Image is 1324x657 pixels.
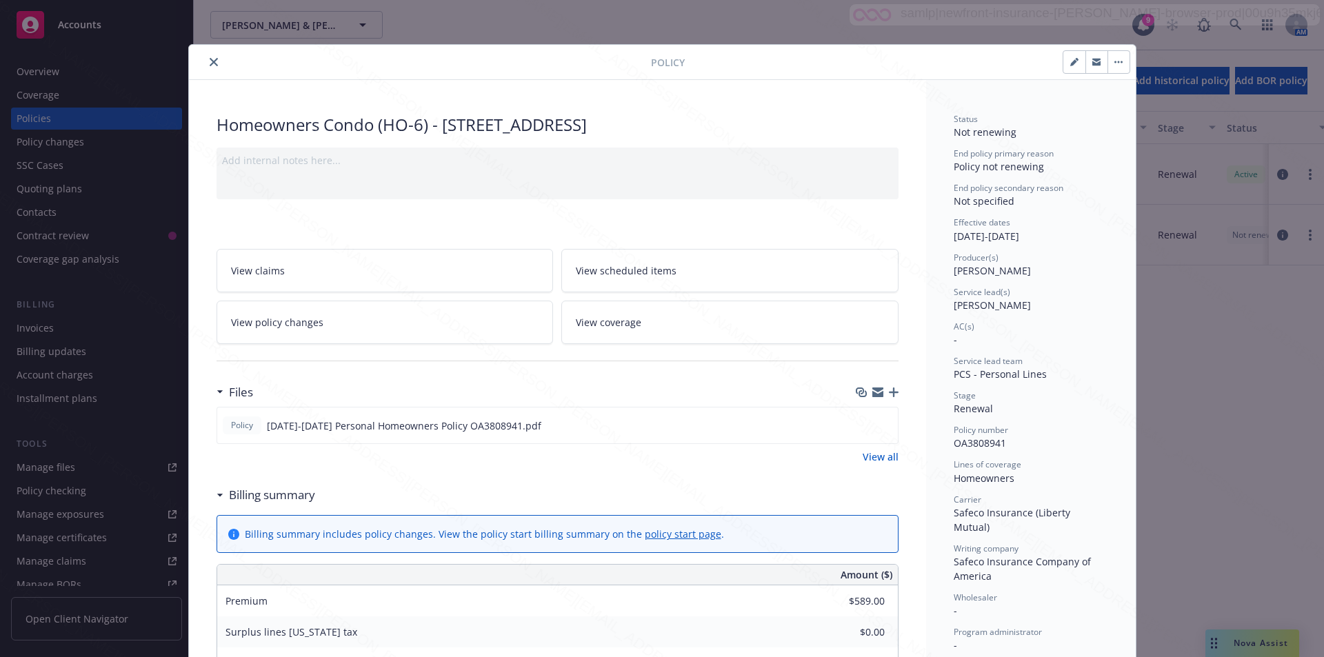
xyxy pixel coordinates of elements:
span: Stage [954,390,976,401]
span: Amount ($) [841,567,892,582]
div: [DATE] - [DATE] [954,216,1108,243]
span: - [954,638,957,651]
a: View policy changes [217,301,554,344]
span: - [954,604,957,617]
h3: Files [229,383,253,401]
div: Homeowners [954,471,1108,485]
span: View policy changes [231,315,323,330]
span: View coverage [576,315,641,330]
span: Service lead team [954,355,1023,367]
span: View claims [231,263,285,278]
span: End policy secondary reason [954,182,1063,194]
span: - [954,333,957,346]
a: policy start page [645,527,721,540]
span: Safeco Insurance (Liberty Mutual) [954,506,1073,534]
span: Premium [225,594,268,607]
div: Files [217,383,253,401]
div: Billing summary [217,486,315,504]
span: Status [954,113,978,125]
h3: Billing summary [229,486,315,504]
span: Surplus lines [US_STATE] tax [225,625,357,638]
span: Not renewing [954,125,1016,139]
span: [PERSON_NAME] [954,264,1031,277]
button: preview file [880,418,892,433]
a: View claims [217,249,554,292]
a: View scheduled items [561,249,899,292]
button: download file [858,418,869,433]
span: Not specified [954,194,1014,208]
button: close [205,54,222,70]
span: OA3808941 [954,436,1006,449]
span: View scheduled items [576,263,676,278]
span: Effective dates [954,216,1010,228]
span: Carrier [954,494,981,505]
span: Policy not renewing [954,160,1044,173]
div: Homeowners Condo (HO-6) - [STREET_ADDRESS] [217,113,899,137]
input: 0.00 [803,591,893,611]
span: PCS - Personal Lines [954,367,1047,381]
a: View coverage [561,301,899,344]
span: Policy [651,55,685,70]
span: Policy [228,419,256,432]
span: Program administrator [954,626,1042,638]
span: Writing company [954,543,1019,554]
span: Producer(s) [954,252,999,263]
span: Safeco Insurance Company of America [954,555,1094,583]
span: Policy number [954,424,1008,436]
span: End policy primary reason [954,148,1054,159]
span: Service lead(s) [954,286,1010,298]
div: Add internal notes here... [222,153,893,168]
div: Billing summary includes policy changes. View the policy start billing summary on the . [245,527,724,541]
span: [DATE]-[DATE] Personal Homeowners Policy OA3808941.pdf [267,418,541,433]
input: 0.00 [803,622,893,643]
span: Wholesaler [954,592,997,603]
span: [PERSON_NAME] [954,299,1031,312]
a: View all [863,449,899,464]
span: AC(s) [954,321,974,332]
span: Lines of coverage [954,458,1021,470]
span: Renewal [954,402,993,415]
